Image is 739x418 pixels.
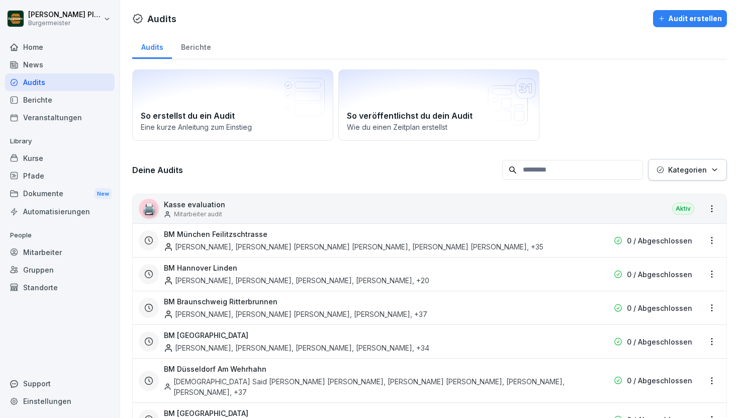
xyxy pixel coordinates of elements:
p: 0 / Abgeschlossen [627,235,692,246]
a: Home [5,38,115,56]
div: 🖨️ [139,199,159,219]
h3: Deine Audits [132,164,497,176]
h2: So veröffentlichst du dein Audit [347,110,531,122]
p: 0 / Abgeschlossen [627,337,692,347]
div: Dokumente [5,185,115,203]
h3: BM Braunschweig Ritterbrunnen [164,296,278,307]
a: Veranstaltungen [5,109,115,126]
div: [PERSON_NAME], [PERSON_NAME] [PERSON_NAME] [PERSON_NAME], [PERSON_NAME] [PERSON_NAME] , +35 [164,241,543,252]
div: Support [5,375,115,392]
p: Mitarbeiter audit [174,210,222,219]
button: Kategorien [648,159,727,181]
a: Gruppen [5,261,115,279]
h3: BM München Feilitzschtrasse [164,229,267,239]
p: Kasse evaluation [164,199,225,210]
button: Audit erstellen [653,10,727,27]
div: New [95,188,112,200]
p: Burgermeister [28,20,102,27]
a: Berichte [172,33,220,59]
a: DokumenteNew [5,185,115,203]
h3: BM Hannover Linden [164,263,237,273]
a: So erstellst du ein AuditEine kurze Anleitung zum Einstieg [132,69,333,141]
h3: BM Düsseldorf Am Wehrhahn [164,364,266,374]
p: People [5,227,115,243]
a: Audits [5,73,115,91]
p: Eine kurze Anleitung zum Einstieg [141,122,325,132]
a: Standorte [5,279,115,296]
p: 0 / Abgeschlossen [627,269,692,280]
p: [PERSON_NAME] Pleger [28,11,102,19]
a: Audits [132,33,172,59]
a: News [5,56,115,73]
div: [DEMOGRAPHIC_DATA] Said [PERSON_NAME] [PERSON_NAME], [PERSON_NAME] [PERSON_NAME], [PERSON_NAME], ... [164,376,567,397]
p: 0 / Abgeschlossen [627,375,692,386]
a: Automatisierungen [5,203,115,220]
a: Kurse [5,149,115,167]
p: Wie du einen Zeitplan erstellst [347,122,531,132]
a: Pfade [5,167,115,185]
a: So veröffentlichst du dein AuditWie du einen Zeitplan erstellst [338,69,539,141]
a: Berichte [5,91,115,109]
h3: BM [GEOGRAPHIC_DATA] [164,330,248,341]
p: 0 / Abgeschlossen [627,303,692,313]
div: Audit erstellen [658,13,722,24]
p: Kategorien [668,164,707,175]
div: [PERSON_NAME], [PERSON_NAME] [PERSON_NAME], [PERSON_NAME] , +37 [164,309,427,319]
a: Mitarbeiter [5,243,115,261]
p: Library [5,133,115,149]
div: Aktiv [672,203,694,215]
h2: So erstellst du ein Audit [141,110,325,122]
div: [PERSON_NAME], [PERSON_NAME], [PERSON_NAME], [PERSON_NAME] , +20 [164,275,429,286]
div: [PERSON_NAME], [PERSON_NAME], [PERSON_NAME], [PERSON_NAME] , +34 [164,343,429,353]
a: Einstellungen [5,392,115,410]
h1: Audits [147,12,176,26]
